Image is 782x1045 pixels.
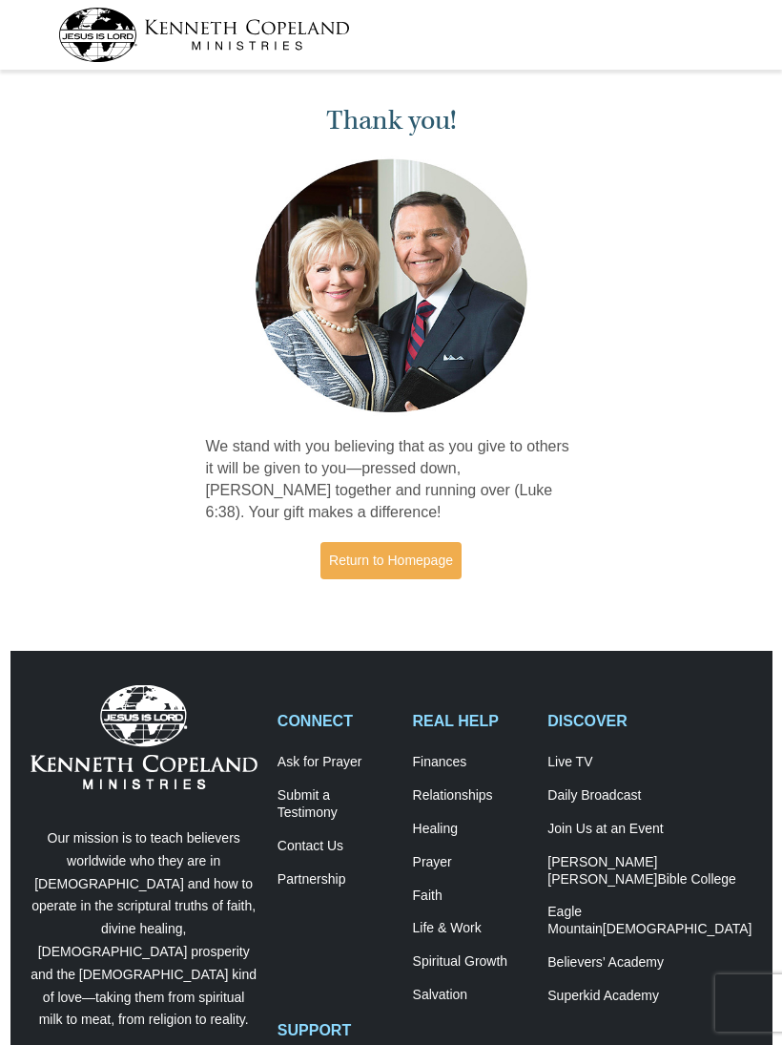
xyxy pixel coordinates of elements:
[413,787,528,805] a: Relationships
[278,871,393,888] a: Partnership
[603,921,752,936] span: [DEMOGRAPHIC_DATA]
[413,821,528,838] a: Healing
[278,838,393,855] a: Contact Us
[547,754,751,771] a: Live TV
[278,1021,752,1039] h2: SUPPORT
[206,436,577,523] p: We stand with you believing that as you give to others it will be given to you—pressed down, [PER...
[251,155,532,417] img: Kenneth and Gloria
[320,542,462,579] a: Return to Homepage
[547,904,751,938] a: Eagle Mountain[DEMOGRAPHIC_DATA]
[413,854,528,871] a: Prayer
[413,712,528,730] h2: REAL HELP
[657,871,736,887] span: Bible College
[31,827,257,1032] p: Our mission is to teach believers worldwide who they are in [DEMOGRAPHIC_DATA] and how to operate...
[278,754,393,771] a: Ask for Prayer
[413,754,528,771] a: Finances
[547,787,751,805] a: Daily Broadcast
[547,821,751,838] a: Join Us at an Event
[547,988,751,1005] a: Superkid Academy
[278,712,393,730] h2: CONNECT
[413,953,528,971] a: Spiritual Growth
[206,105,577,136] h1: Thank you!
[31,685,257,789] img: Kenneth Copeland Ministries
[413,987,528,1004] a: Salvation
[547,712,751,730] h2: DISCOVER
[413,920,528,937] a: Life & Work
[58,8,350,62] img: kcm-header-logo.svg
[547,854,751,888] a: [PERSON_NAME] [PERSON_NAME]Bible College
[413,888,528,905] a: Faith
[547,954,751,972] a: Believers’ Academy
[278,787,393,822] a: Submit a Testimony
